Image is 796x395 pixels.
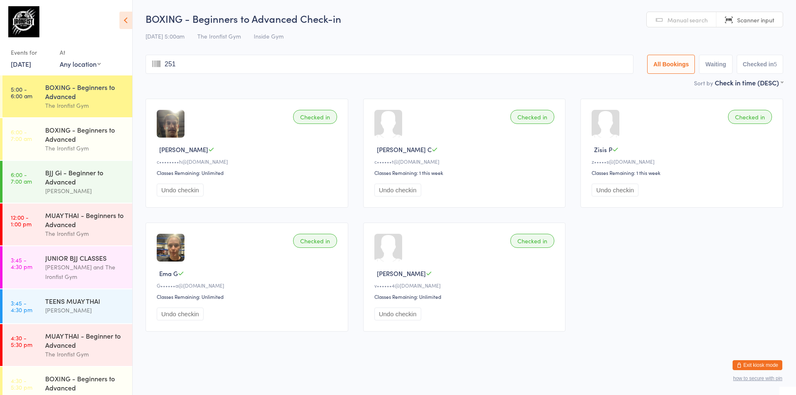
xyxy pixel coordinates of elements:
[45,143,125,153] div: The Ironfist Gym
[667,16,708,24] span: Manual search
[45,125,125,143] div: BOXING - Beginners to Advanced
[146,32,184,40] span: [DATE] 5:00am
[45,262,125,281] div: [PERSON_NAME] and The Ironfist Gym
[293,110,337,124] div: Checked in
[737,16,774,24] span: Scanner input
[45,82,125,101] div: BOXING - Beginners to Advanced
[11,171,32,184] time: 6:00 - 7:00 am
[374,184,421,196] button: Undo checkin
[374,158,557,165] div: c••••••t@[DOMAIN_NAME]
[2,324,132,366] a: 4:30 -5:30 pmMUAY THAI - Beginner to AdvancedThe Ironfist Gym
[11,128,32,142] time: 6:00 - 7:00 am
[592,158,774,165] div: z•••••s@[DOMAIN_NAME]
[11,214,32,227] time: 12:00 - 1:00 pm
[510,234,554,248] div: Checked in
[159,145,208,154] span: [PERSON_NAME]
[374,282,557,289] div: v••••••4@[DOMAIN_NAME]
[2,246,132,288] a: 3:45 -4:30 pmJUNIOR BJJ CLASSES[PERSON_NAME] and The Ironfist Gym
[11,377,32,390] time: 4:30 - 5:30 pm
[45,305,125,315] div: [PERSON_NAME]
[45,211,125,229] div: MUAY THAI - Beginners to Advanced
[293,234,337,248] div: Checked in
[45,374,125,392] div: BOXING - Beginners to Advanced
[2,204,132,245] a: 12:00 -1:00 pmMUAY THAI - Beginners to AdvancedThe Ironfist Gym
[774,61,777,68] div: 5
[2,289,132,323] a: 3:45 -4:30 pmTEENS MUAY THAI[PERSON_NAME]
[2,161,132,203] a: 6:00 -7:00 amBJJ Gi - Beginner to Advanced[PERSON_NAME]
[157,293,340,300] div: Classes Remaining: Unlimited
[374,293,557,300] div: Classes Remaining: Unlimited
[377,145,432,154] span: [PERSON_NAME] C
[146,55,633,74] input: Search
[45,331,125,349] div: MUAY THAI - Beginner to Advanced
[374,169,557,176] div: Classes Remaining: 1 this week
[2,118,132,160] a: 6:00 -7:00 amBOXING - Beginners to AdvancedThe Ironfist Gym
[733,360,782,370] button: Exit kiosk mode
[197,32,241,40] span: The Ironfist Gym
[157,282,340,289] div: G••••••a@[DOMAIN_NAME]
[45,101,125,110] div: The Ironfist Gym
[2,75,132,117] a: 5:00 -6:00 amBOXING - Beginners to AdvancedThe Ironfist Gym
[45,229,125,238] div: The Ironfist Gym
[11,300,32,313] time: 3:45 - 4:30 pm
[592,169,774,176] div: Classes Remaining: 1 this week
[11,46,51,59] div: Events for
[647,55,695,74] button: All Bookings
[694,79,713,87] label: Sort by
[715,78,783,87] div: Check in time (DESC)
[8,6,39,37] img: The Ironfist Gym
[11,334,32,348] time: 4:30 - 5:30 pm
[159,269,178,278] span: Ema G
[592,184,638,196] button: Undo checkin
[699,55,732,74] button: Waiting
[254,32,284,40] span: Inside Gym
[737,55,784,74] button: Checked in5
[157,308,204,320] button: Undo checkin
[11,257,32,270] time: 3:45 - 4:30 pm
[146,12,783,25] h2: BOXING - Beginners to Advanced Check-in
[510,110,554,124] div: Checked in
[60,46,101,59] div: At
[60,59,101,68] div: Any location
[45,296,125,305] div: TEENS MUAY THAI
[45,168,125,186] div: BJJ Gi - Beginner to Advanced
[157,234,184,262] img: image1727162167.png
[45,253,125,262] div: JUNIOR BJJ CLASSES
[157,110,184,138] img: image1711503610.png
[11,86,32,99] time: 5:00 - 6:00 am
[377,269,426,278] span: [PERSON_NAME]
[157,158,340,165] div: c••••••••h@[DOMAIN_NAME]
[45,349,125,359] div: The Ironfist Gym
[374,308,421,320] button: Undo checkin
[157,169,340,176] div: Classes Remaining: Unlimited
[733,376,782,381] button: how to secure with pin
[45,186,125,196] div: [PERSON_NAME]
[11,59,31,68] a: [DATE]
[728,110,772,124] div: Checked in
[157,184,204,196] button: Undo checkin
[594,145,612,154] span: Zisis P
